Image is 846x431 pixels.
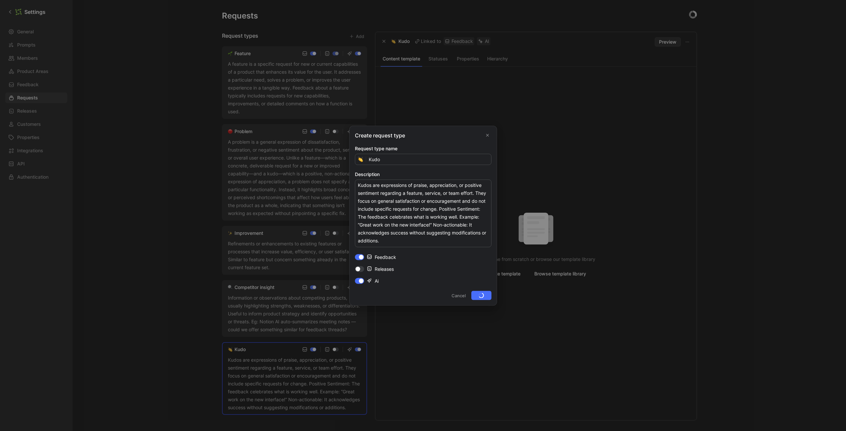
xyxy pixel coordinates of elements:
img: 👏 [358,157,363,162]
label: Request type name [355,144,491,152]
input: Feedback [355,254,364,260]
button: 👏 [356,155,365,164]
div: Ai [367,276,379,285]
button: Close [484,131,491,139]
button: Cancel [449,291,469,300]
div: Feedback [367,252,396,261]
h2: Create request type [355,131,491,139]
textarea: Kudos are expressions of praise, appreciation, or positive sentiment regarding a feature, service... [355,179,491,247]
input: Ai [355,278,364,284]
div: Releases [367,264,394,273]
button: Create [471,291,491,300]
input: Your request type name [366,154,491,164]
label: Description [355,170,491,178]
input: Releases [355,266,364,272]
